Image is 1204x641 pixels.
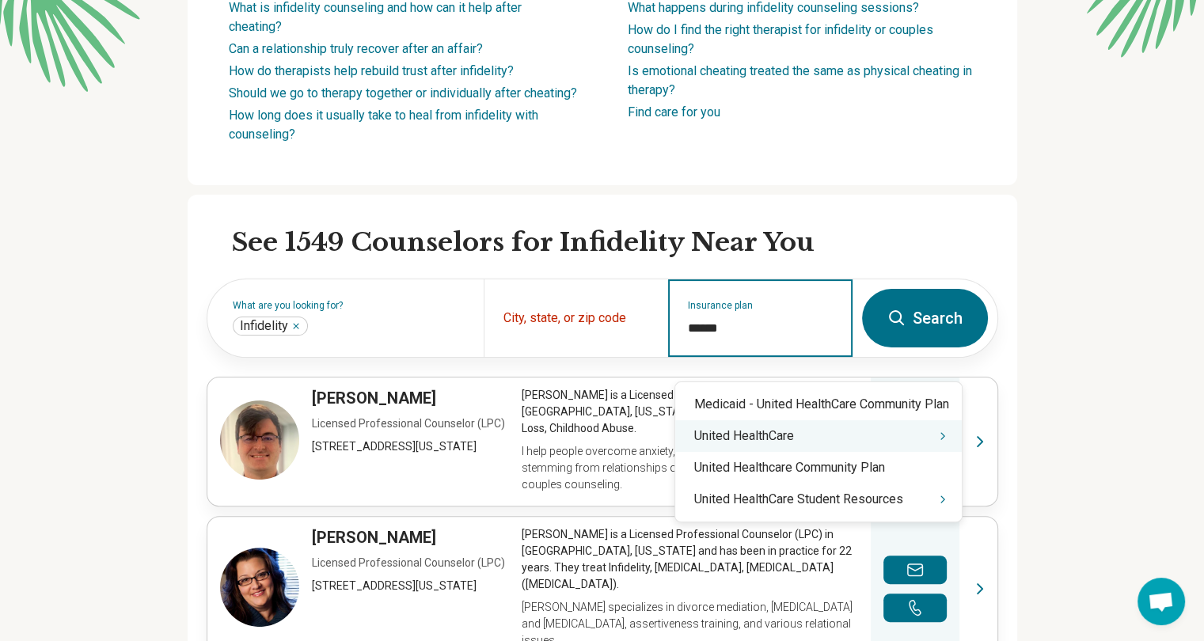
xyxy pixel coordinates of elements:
[229,63,514,78] a: How do therapists help rebuild trust after infidelity?
[628,63,972,97] a: Is emotional cheating treated the same as physical cheating in therapy?
[675,452,962,484] div: United Healthcare Community Plan
[675,389,962,515] div: Suggestions
[240,318,288,334] span: Infidelity
[883,556,947,584] button: Send a message
[229,85,577,101] a: Should we go to therapy together or individually after cheating?
[232,226,998,260] h2: See 1549 Counselors for Infidelity Near You
[883,594,947,622] button: Make a phone call
[229,108,538,142] a: How long does it usually take to heal from infidelity with counseling?
[675,420,962,452] div: United HealthCare
[1138,578,1185,625] div: Open chat
[628,22,933,56] a: How do I find the right therapist for infidelity or couples counseling?
[233,317,308,336] div: Infidelity
[233,301,465,310] label: What are you looking for?
[675,484,962,515] div: United HealthCare Student Resources
[229,41,483,56] a: Can a relationship truly recover after an affair?
[862,289,988,347] button: Search
[291,321,301,331] button: Infidelity
[628,104,720,119] a: Find care for you
[675,389,962,420] div: Medicaid - United HealthСare Community Plan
